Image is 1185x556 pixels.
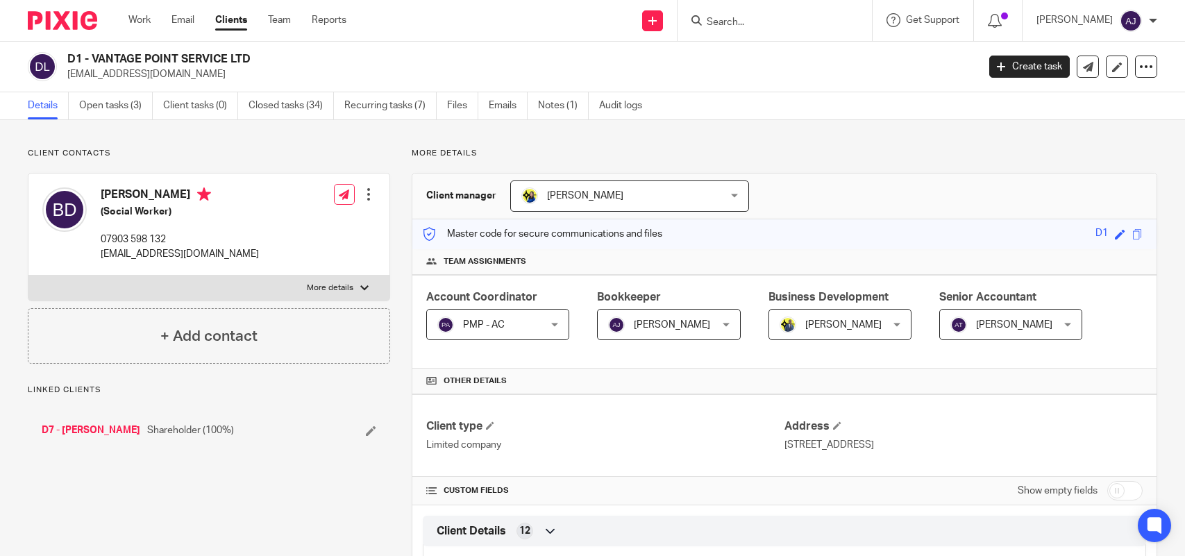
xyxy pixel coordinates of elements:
[101,205,259,219] h5: (Social Worker)
[268,13,291,27] a: Team
[128,13,151,27] a: Work
[67,52,788,67] h2: D1 - VANTAGE POINT SERVICE LTD
[437,524,506,539] span: Client Details
[547,191,623,201] span: [PERSON_NAME]
[215,13,247,27] a: Clients
[1036,13,1113,27] p: [PERSON_NAME]
[597,292,661,303] span: Bookkeeper
[160,326,258,347] h4: + Add contact
[784,438,1143,452] p: [STREET_ADDRESS]
[608,317,625,333] img: svg%3E
[939,292,1036,303] span: Senior Accountant
[344,92,437,119] a: Recurring tasks (7)
[312,13,346,27] a: Reports
[444,256,526,267] span: Team assignments
[1095,226,1108,242] div: D1
[163,92,238,119] a: Client tasks (0)
[634,320,710,330] span: [PERSON_NAME]
[906,15,959,25] span: Get Support
[171,13,194,27] a: Email
[489,92,528,119] a: Emails
[519,524,530,538] span: 12
[805,320,882,330] span: [PERSON_NAME]
[307,283,353,294] p: More details
[976,320,1052,330] span: [PERSON_NAME]
[521,187,538,204] img: Bobo-Starbridge%201.jpg
[426,438,784,452] p: Limited company
[426,419,784,434] h4: Client type
[447,92,478,119] a: Files
[705,17,830,29] input: Search
[101,247,259,261] p: [EMAIL_ADDRESS][DOMAIN_NAME]
[28,52,57,81] img: svg%3E
[426,485,784,496] h4: CUSTOM FIELDS
[768,292,889,303] span: Business Development
[538,92,589,119] a: Notes (1)
[42,187,87,232] img: svg%3E
[780,317,796,333] img: Dennis-Starbridge.jpg
[437,317,454,333] img: svg%3E
[67,67,968,81] p: [EMAIL_ADDRESS][DOMAIN_NAME]
[426,189,496,203] h3: Client manager
[28,148,390,159] p: Client contacts
[79,92,153,119] a: Open tasks (3)
[28,11,97,30] img: Pixie
[989,56,1070,78] a: Create task
[147,423,234,437] span: Shareholder (100%)
[463,320,505,330] span: PMP - AC
[1018,484,1098,498] label: Show empty fields
[423,227,662,241] p: Master code for secure communications and files
[412,148,1157,159] p: More details
[42,423,140,437] a: D7 - [PERSON_NAME]
[101,187,259,205] h4: [PERSON_NAME]
[599,92,653,119] a: Audit logs
[444,376,507,387] span: Other details
[101,233,259,246] p: 07903 598 132
[249,92,334,119] a: Closed tasks (34)
[784,419,1143,434] h4: Address
[1120,10,1142,32] img: svg%3E
[28,92,69,119] a: Details
[28,385,390,396] p: Linked clients
[950,317,967,333] img: svg%3E
[426,292,537,303] span: Account Coordinator
[197,187,211,201] i: Primary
